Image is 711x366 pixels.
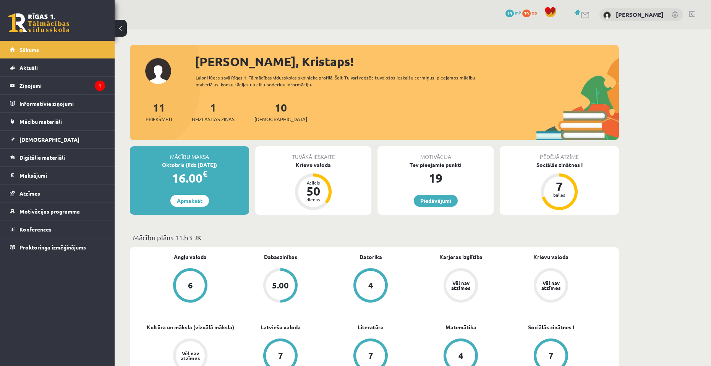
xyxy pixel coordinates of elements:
[10,77,105,94] a: Ziņojumi1
[145,268,235,304] a: 6
[10,238,105,256] a: Proktoringa izmēģinājums
[603,11,611,19] img: Kristaps Zomerfelds
[445,323,476,331] a: Matemātika
[10,220,105,238] a: Konferences
[147,323,234,331] a: Kultūra un māksla (vizuālā māksla)
[8,13,70,32] a: Rīgas 1. Tālmācības vidusskola
[19,46,39,53] span: Sākums
[19,77,105,94] legend: Ziņojumi
[19,167,105,184] legend: Maksājumi
[255,146,371,161] div: Tuvākā ieskaite
[19,95,105,112] legend: Informatīvie ziņojumi
[377,161,494,169] div: Tev pieejamie punkti
[19,118,62,125] span: Mācību materiāli
[255,161,371,169] div: Krievu valoda
[130,169,249,187] div: 16.00
[10,59,105,76] a: Aktuāli
[180,351,201,361] div: Vēl nav atzīmes
[414,195,458,207] a: Piedāvājumi
[202,168,207,179] span: €
[10,167,105,184] a: Maksājumi
[500,161,619,211] a: Sociālās zinātnes I 7 balles
[358,323,384,331] a: Literatūra
[302,185,325,197] div: 50
[188,281,193,290] div: 6
[130,146,249,161] div: Mācību maksa
[505,10,514,17] span: 19
[506,268,596,304] a: Vēl nav atzīmes
[170,195,209,207] a: Apmaksāt
[195,52,619,71] div: [PERSON_NAME], Kristaps!
[532,10,537,16] span: xp
[540,280,562,290] div: Vēl nav atzīmes
[548,180,571,193] div: 7
[192,115,235,123] span: Neizlasītās ziņas
[261,323,301,331] a: Latviešu valoda
[133,232,616,243] p: Mācību plāns 11.b3 JK
[616,11,664,18] a: [PERSON_NAME]
[19,244,86,251] span: Proktoringa izmēģinājums
[302,197,325,202] div: dienas
[146,100,172,123] a: 11Priekšmeti
[196,74,489,88] div: Laipni lūgts savā Rīgas 1. Tālmācības vidusskolas skolnieka profilā. Šeit Tu vari redzēt tuvojošo...
[95,81,105,91] i: 1
[10,185,105,202] a: Atzīmes
[458,351,463,360] div: 4
[368,281,373,290] div: 4
[174,253,207,261] a: Angļu valoda
[515,10,521,16] span: mP
[272,281,289,290] div: 5.00
[10,41,105,58] a: Sākums
[254,100,307,123] a: 10[DEMOGRAPHIC_DATA]
[19,208,80,215] span: Motivācijas programma
[130,161,249,169] div: Oktobris (līdz [DATE])
[500,161,619,169] div: Sociālās zinātnes I
[146,115,172,123] span: Priekšmeti
[19,136,79,143] span: [DEMOGRAPHIC_DATA]
[522,10,531,17] span: 79
[377,146,494,161] div: Motivācija
[19,154,65,161] span: Digitālie materiāli
[439,253,483,261] a: Karjeras izglītība
[533,253,568,261] a: Krievu valoda
[10,95,105,112] a: Informatīvie ziņojumi
[326,268,416,304] a: 4
[528,323,574,331] a: Sociālās zinātnes I
[377,169,494,187] div: 19
[19,64,38,71] span: Aktuāli
[416,268,506,304] a: Vēl nav atzīmes
[264,253,297,261] a: Dabaszinības
[360,253,382,261] a: Datorika
[254,115,307,123] span: [DEMOGRAPHIC_DATA]
[505,10,521,16] a: 19 mP
[548,193,571,197] div: balles
[10,131,105,148] a: [DEMOGRAPHIC_DATA]
[500,146,619,161] div: Pēdējā atzīme
[10,202,105,220] a: Motivācijas programma
[368,351,373,360] div: 7
[450,280,471,290] div: Vēl nav atzīmes
[10,149,105,166] a: Digitālie materiāli
[19,226,52,233] span: Konferences
[19,190,40,197] span: Atzīmes
[235,268,326,304] a: 5.00
[278,351,283,360] div: 7
[192,100,235,123] a: 1Neizlasītās ziņas
[255,161,371,211] a: Krievu valoda Atlicis 50 dienas
[302,180,325,185] div: Atlicis
[522,10,541,16] a: 79 xp
[549,351,554,360] div: 7
[10,113,105,130] a: Mācību materiāli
